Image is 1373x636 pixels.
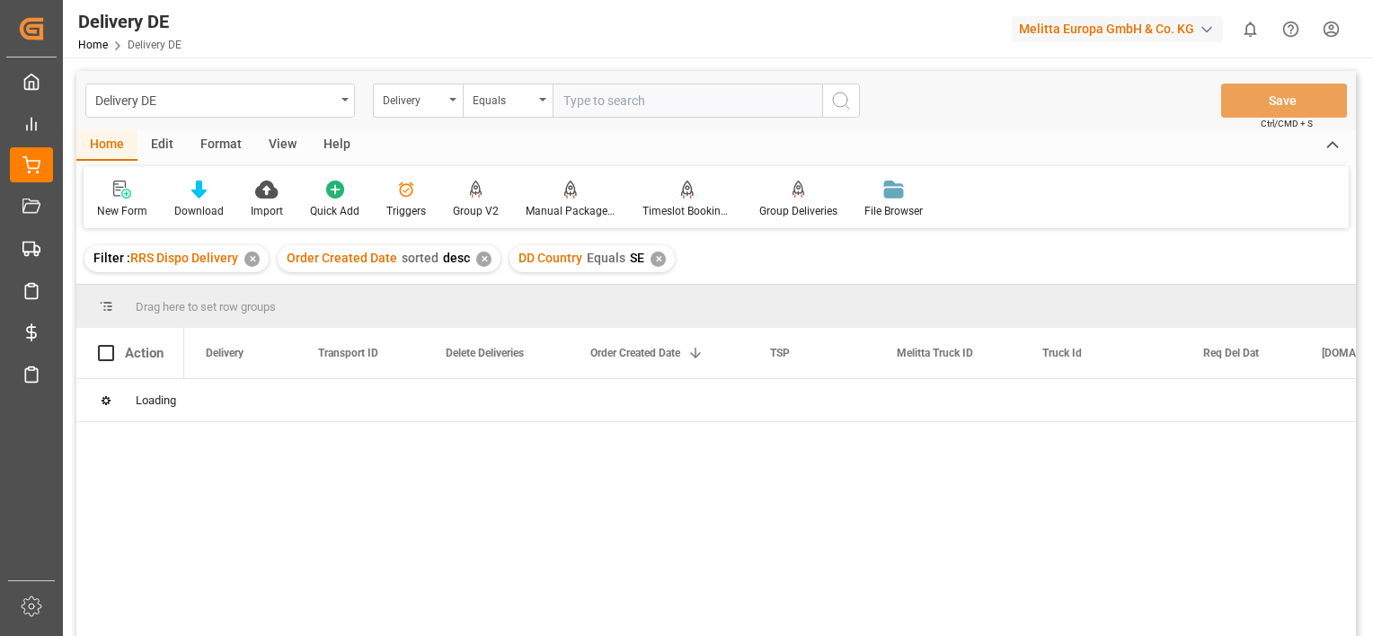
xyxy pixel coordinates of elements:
[85,84,355,118] button: open menu
[1271,9,1311,49] button: Help Center
[897,347,973,359] span: Melitta Truck ID
[95,88,335,110] div: Delivery DE
[822,84,860,118] button: search button
[373,84,463,118] button: open menu
[1230,9,1271,49] button: show 0 new notifications
[386,203,426,219] div: Triggers
[651,252,666,267] div: ✕
[770,347,790,359] span: TSP
[287,251,397,265] span: Order Created Date
[174,203,224,219] div: Download
[553,84,822,118] input: Type to search
[136,393,176,407] span: Loading
[446,347,524,359] span: Delete Deliveries
[130,251,238,265] span: RRS Dispo Delivery
[78,8,182,35] div: Delivery DE
[310,203,359,219] div: Quick Add
[473,88,534,109] div: Equals
[187,130,255,161] div: Format
[518,251,582,265] span: DD Country
[97,203,147,219] div: New Form
[93,251,130,265] span: Filter :
[476,252,492,267] div: ✕
[642,203,732,219] div: Timeslot Booking Report
[1012,12,1230,46] button: Melitta Europa GmbH & Co. KG
[864,203,923,219] div: File Browser
[76,130,137,161] div: Home
[1203,347,1259,359] span: Req Del Dat
[318,347,378,359] span: Transport ID
[136,300,276,314] span: Drag here to set row groups
[587,251,625,265] span: Equals
[206,347,244,359] span: Delivery
[453,203,499,219] div: Group V2
[759,203,837,219] div: Group Deliveries
[590,347,680,359] span: Order Created Date
[1221,84,1347,118] button: Save
[255,130,310,161] div: View
[1042,347,1082,359] span: Truck Id
[1012,16,1223,42] div: Melitta Europa GmbH & Co. KG
[383,88,444,109] div: Delivery
[630,251,644,265] span: SE
[137,130,187,161] div: Edit
[244,252,260,267] div: ✕
[526,203,616,219] div: Manual Package TypeDetermination
[125,345,164,361] div: Action
[78,39,108,51] a: Home
[251,203,283,219] div: Import
[402,251,438,265] span: sorted
[463,84,553,118] button: open menu
[310,130,364,161] div: Help
[443,251,470,265] span: desc
[1261,117,1313,130] span: Ctrl/CMD + S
